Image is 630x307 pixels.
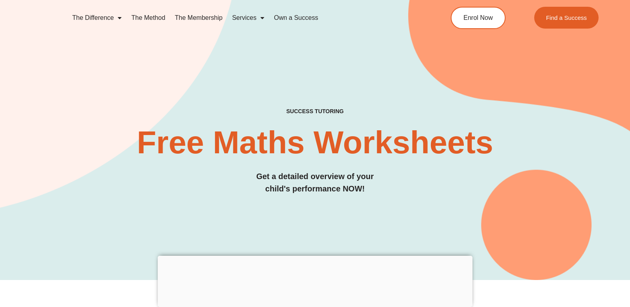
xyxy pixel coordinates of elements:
h4: SUCCESS TUTORING​ [31,108,599,115]
nav: Menu [68,9,418,27]
a: Find a Success [534,7,599,29]
iframe: Advertisement [157,256,473,305]
h3: Get a detailed overview of your child's performance NOW! [31,170,599,195]
a: Enrol Now [451,7,506,29]
a: The Difference [68,9,127,27]
h2: Free Maths Worksheets​ [31,127,599,158]
a: Services [227,9,269,27]
a: The Method [126,9,170,27]
span: Find a Success [546,15,587,21]
a: The Membership [170,9,227,27]
a: Own a Success [269,9,323,27]
span: Enrol Now [463,15,493,21]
